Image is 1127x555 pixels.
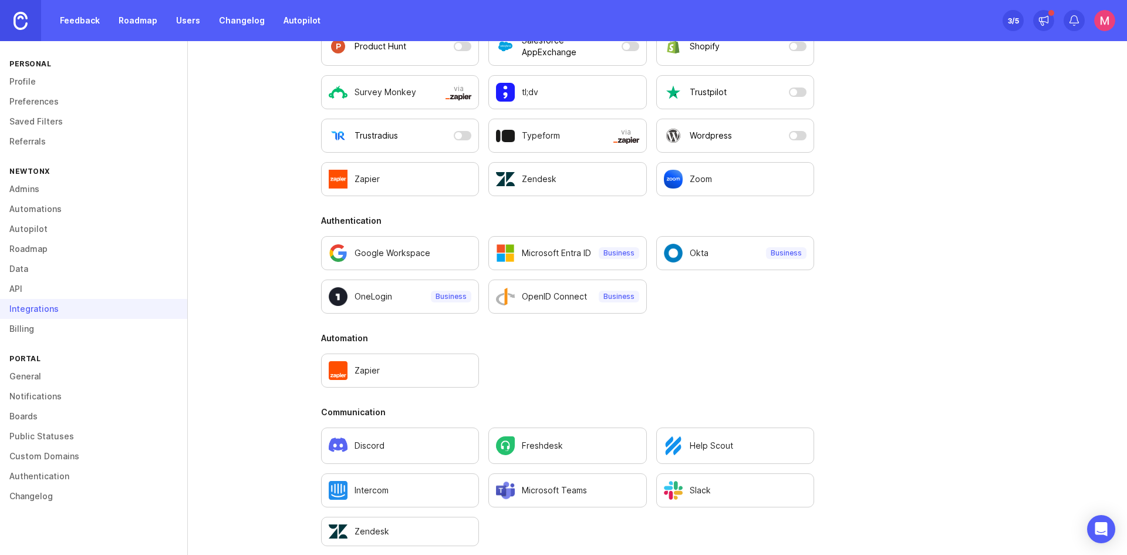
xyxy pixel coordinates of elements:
[321,473,479,507] a: Configure Intercom settings.
[321,236,479,270] a: Configure Google Workspace settings.
[436,292,467,301] p: Business
[321,280,479,314] a: Configure OneLogin settings.
[488,280,646,314] a: Configure OpenID Connect settings.
[321,162,479,196] a: Configure Zapier in a new tab.
[355,485,389,496] p: Intercom
[446,84,471,100] span: via
[321,354,479,388] a: Configure Zapier settings.
[355,526,389,537] p: Zendesk
[690,41,720,52] p: Shopify
[522,440,563,452] p: Freshdesk
[690,440,733,452] p: Help Scout
[321,27,479,66] button: Product Hunt is currently disabled as an Autopilot data source. Open a modal to adjust settings.
[14,12,28,30] img: Canny Home
[771,248,802,258] p: Business
[656,428,814,464] a: Configure Help Scout settings.
[355,291,392,302] p: OneLogin
[355,440,384,452] p: Discord
[321,75,479,109] a: Configure Survey Monkey in a new tab.
[522,173,556,185] p: Zendesk
[603,248,635,258] p: Business
[690,247,708,259] p: Okta
[690,86,727,98] p: Trustpilot
[488,428,646,464] a: Configure Freshdesk settings.
[603,292,635,301] p: Business
[690,130,732,142] p: Wordpress
[355,41,406,52] p: Product Hunt
[656,119,814,153] button: Wordpress is currently disabled as an Autopilot data source. Open a modal to adjust settings.
[53,10,107,31] a: Feedback
[321,119,479,153] button: Trustradius is currently disabled as an Autopilot data source. Open a modal to adjust settings.
[321,332,814,344] h3: Automation
[1003,10,1024,31] button: 3/5
[321,517,479,546] a: Configure Zendesk settings.
[355,86,416,98] p: Survey Monkey
[355,247,430,259] p: Google Workspace
[321,215,814,227] h3: Authentication
[321,406,814,418] h3: Communication
[1008,12,1019,29] div: 3 /5
[488,27,646,66] button: Salesforce AppExchange is currently disabled as an Autopilot data source. Open a modal to adjust ...
[522,291,587,302] p: OpenID Connect
[488,236,646,270] a: Configure Microsoft Entra ID settings.
[690,173,712,185] p: Zoom
[355,130,398,142] p: Trustradius
[1094,10,1115,31] img: Marco Li
[488,119,646,153] a: Configure Typeform in a new tab.
[488,75,646,109] a: Configure tl;dv settings.
[276,10,328,31] a: Autopilot
[212,10,272,31] a: Changelog
[321,428,479,464] a: Configure Discord settings.
[522,485,587,496] p: Microsoft Teams
[656,473,814,507] a: Configure Slack settings.
[112,10,164,31] a: Roadmap
[522,247,591,259] p: Microsoft Entra ID
[656,236,814,270] a: Configure Okta settings.
[656,27,814,66] button: Shopify is currently disabled as an Autopilot data source. Open a modal to adjust settings.
[656,162,814,196] a: Configure Zoom settings.
[355,365,380,376] p: Zapier
[169,10,207,31] a: Users
[488,162,646,196] a: Configure Zendesk settings.
[690,485,711,496] p: Slack
[522,130,560,142] p: Typeform
[656,75,814,109] button: Trustpilot is currently disabled as an Autopilot data source. Open a modal to adjust settings.
[613,137,639,144] img: svg+xml;base64,PHN2ZyB3aWR0aD0iNTAwIiBoZWlnaHQ9IjEzNiIgZmlsbD0ibm9uZSIgeG1sbnM9Imh0dHA6Ly93d3cudz...
[522,35,616,58] p: Salesforce AppExchange
[613,127,639,144] span: via
[522,86,538,98] p: tl;dv
[446,93,471,100] img: svg+xml;base64,PHN2ZyB3aWR0aD0iNTAwIiBoZWlnaHQ9IjEzNiIgZmlsbD0ibm9uZSIgeG1sbnM9Imh0dHA6Ly93d3cudz...
[488,473,646,507] a: Configure Microsoft Teams settings.
[355,173,380,185] p: Zapier
[1087,515,1115,543] div: Open Intercom Messenger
